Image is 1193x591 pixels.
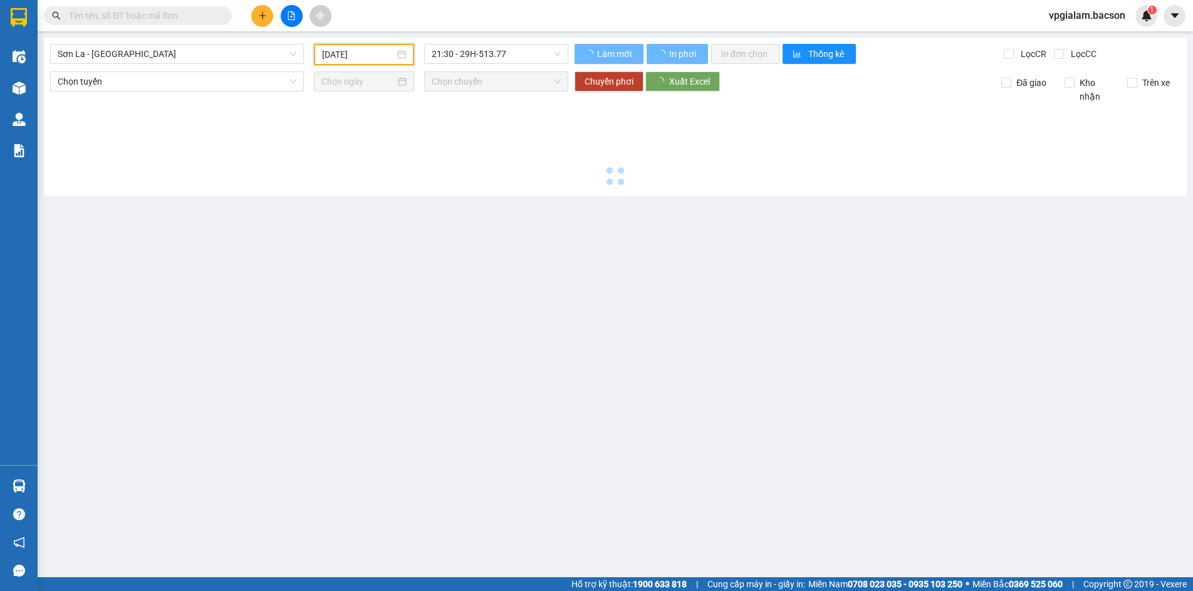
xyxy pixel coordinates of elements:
input: Tìm tên, số ĐT hoặc mã đơn [69,9,217,23]
span: 21:30 - 29H-513.77 [432,44,561,63]
strong: 1900 633 818 [633,579,687,589]
span: Cung cấp máy in - giấy in: [707,577,805,591]
strong: 0708 023 035 - 0935 103 250 [848,579,962,589]
img: solution-icon [13,144,26,157]
input: Chọn ngày [321,75,395,88]
span: Sơn La - Hà Nội [58,44,296,63]
button: bar-chartThống kê [783,44,856,64]
button: caret-down [1164,5,1185,27]
img: warehouse-icon [13,50,26,63]
img: warehouse-icon [13,113,26,126]
span: 1 [1150,6,1154,14]
span: Kho nhận [1075,76,1118,103]
span: Xuất Excel [669,75,710,88]
img: logo-vxr [11,8,27,27]
img: warehouse-icon [13,479,26,493]
span: Làm mới [597,47,633,61]
span: copyright [1123,580,1132,588]
span: message [13,565,25,577]
span: notification [13,536,25,548]
span: Chọn chuyến [432,72,561,91]
span: aim [316,11,325,20]
span: Thống kê [808,47,846,61]
span: | [696,577,698,591]
button: Xuất Excel [645,71,720,92]
span: In phơi [669,47,698,61]
button: In phơi [647,44,708,64]
input: 11/08/2025 [322,48,395,61]
button: file-add [281,5,303,27]
span: Lọc CC [1066,47,1098,61]
button: plus [251,5,273,27]
button: Làm mới [575,44,643,64]
span: loading [585,50,595,58]
span: Hỗ trợ kỹ thuật: [571,577,687,591]
span: file-add [287,11,296,20]
span: bar-chart [793,50,803,60]
button: Chuyển phơi [575,71,643,92]
span: caret-down [1169,10,1180,21]
span: vpgialam.bacson [1039,8,1135,23]
span: loading [657,50,667,58]
span: | [1072,577,1074,591]
button: In đơn chọn [711,44,779,64]
span: Chọn tuyến [58,72,296,91]
strong: 0369 525 060 [1009,579,1063,589]
span: search [52,11,61,20]
span: loading [655,77,669,86]
span: Trên xe [1137,76,1175,90]
span: Miền Nam [808,577,962,591]
span: Đã giao [1011,76,1051,90]
button: aim [310,5,331,27]
span: Miền Bắc [972,577,1063,591]
span: plus [258,11,267,20]
sup: 1 [1148,6,1157,14]
span: ⚪️ [966,582,969,587]
span: Lọc CR [1016,47,1048,61]
img: warehouse-icon [13,81,26,95]
span: question-circle [13,508,25,520]
img: icon-new-feature [1141,10,1152,21]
